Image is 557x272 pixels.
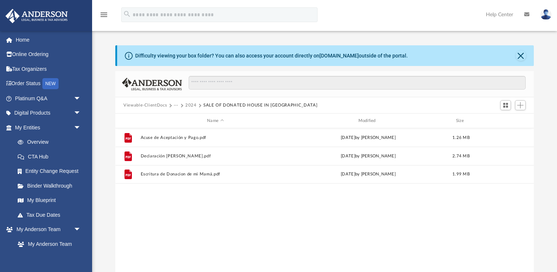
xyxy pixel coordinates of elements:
[123,10,131,18] i: search
[119,118,137,124] div: id
[185,102,197,109] button: 2024
[294,135,443,141] div: by [PERSON_NAME]
[452,136,470,140] span: 1.26 MB
[5,106,92,121] a: Digital Productsarrow_drop_down
[3,9,70,23] img: Anderson Advisors Platinum Portal
[10,135,92,150] a: Overview
[452,172,470,176] span: 1.99 MB
[10,237,85,251] a: My Anderson Team
[5,120,92,135] a: My Entitiesarrow_drop_down
[452,154,470,158] span: 2.74 MB
[10,208,92,222] a: Tax Due Dates
[74,222,88,237] span: arrow_drop_down
[123,102,167,109] button: Viewable-ClientDocs
[294,171,443,178] div: by [PERSON_NAME]
[141,172,290,177] button: Escritura de Donacion de mi Mamá.pdf
[10,178,92,193] a: Binder Walkthrough
[10,164,92,179] a: Entity Change Request
[74,91,88,106] span: arrow_drop_down
[446,118,476,124] div: Size
[500,100,511,111] button: Switch to Grid View
[540,9,551,20] img: User Pic
[5,76,92,91] a: Order StatusNEW
[341,172,355,176] span: [DATE]
[74,120,88,135] span: arrow_drop_down
[10,149,92,164] a: CTA Hub
[99,10,108,19] i: menu
[140,118,290,124] div: Name
[174,102,179,109] button: ···
[294,153,443,160] div: by [PERSON_NAME]
[5,32,92,47] a: Home
[5,91,92,106] a: Platinum Q&Aarrow_drop_down
[5,62,92,76] a: Tax Organizers
[515,100,526,111] button: Add
[10,193,88,208] a: My Blueprint
[5,222,88,237] a: My Anderson Teamarrow_drop_down
[74,106,88,121] span: arrow_drop_down
[516,50,526,61] button: Close
[341,154,355,158] span: [DATE]
[319,53,359,59] a: [DOMAIN_NAME]
[141,154,290,158] button: Declaración [PERSON_NAME].pdf
[141,135,290,140] button: Acuse de Aceptación y Pago.pdf
[189,76,526,90] input: Search files and folders
[42,78,59,89] div: NEW
[135,52,408,60] div: Difficulty viewing your box folder? You can also access your account directly on outside of the p...
[5,47,92,62] a: Online Ordering
[293,118,443,124] div: Modified
[99,14,108,19] a: menu
[203,102,317,109] button: SALE OF DONATED HOUSE IN [GEOGRAPHIC_DATA]
[479,118,530,124] div: id
[341,136,355,140] span: [DATE]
